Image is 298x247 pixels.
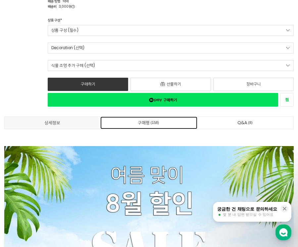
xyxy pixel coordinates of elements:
[150,120,160,126] span: 158
[48,25,294,36] a: 상품 구성 (필수)
[48,60,294,71] a: 식물 조명 추가 구매 (선택)
[101,117,197,129] a: 구매평158
[103,221,111,226] span: 설정
[48,42,294,53] a: Decoration (선택)
[167,81,181,87] span: 선물하기
[5,117,100,129] a: 상세정보
[44,211,85,227] a: 대화
[61,221,69,226] span: 대화
[213,78,294,91] a: 장바구니
[21,221,25,226] span: 홈
[280,93,294,107] a: 새창
[48,93,278,107] a: 새창
[48,18,62,25] div: 상품 구성
[48,78,128,91] a: 구매하기
[197,117,293,129] a: Q&A8
[130,78,211,91] a: 선물하기
[85,211,127,227] a: 설정
[48,4,57,9] span: 배송비
[247,120,253,126] span: 8
[2,211,44,227] a: 홈
[59,4,75,9] span: 3,000원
